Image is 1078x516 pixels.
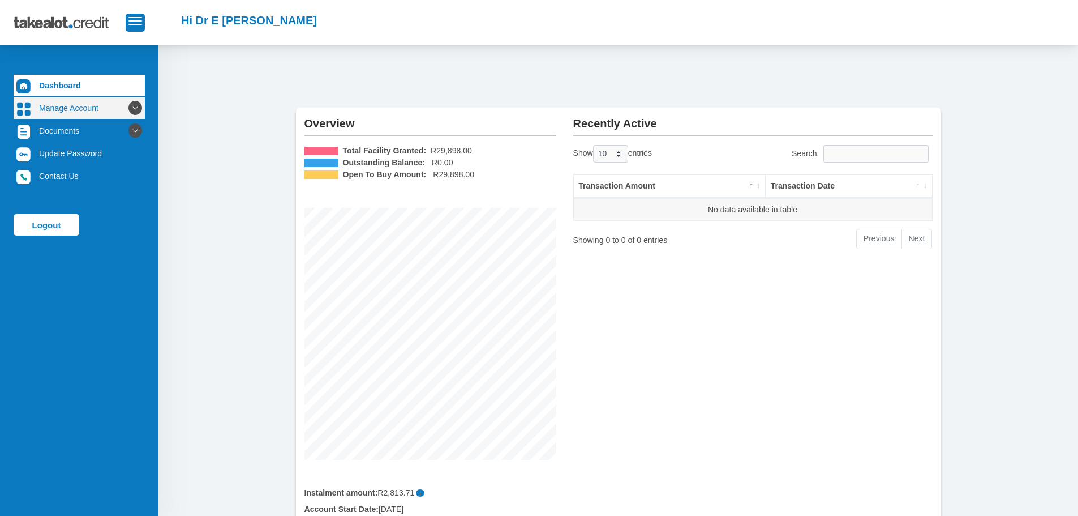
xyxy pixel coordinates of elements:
[296,504,565,515] div: [DATE]
[14,8,126,37] img: takealot_credit_logo.svg
[181,14,317,27] h2: Hi Dr E [PERSON_NAME]
[14,97,145,119] a: Manage Account
[792,145,933,163] label: Search:
[343,169,427,181] b: Open To Buy Amount:
[14,143,145,164] a: Update Password
[14,120,145,142] a: Documents
[304,487,556,499] div: R2,813.71
[14,75,145,96] a: Dashboard
[823,145,929,163] input: Search:
[573,228,713,246] div: Showing 0 to 0 of 0 entries
[573,145,652,163] label: Show entries
[416,489,424,497] span: i
[304,488,378,497] b: Instalment amount:
[433,169,474,181] span: R29,898.00
[304,108,556,130] h2: Overview
[766,174,932,198] th: Transaction Date: activate to sort column ascending
[14,165,145,187] a: Contact Us
[304,505,379,514] b: Account Start Date:
[573,108,933,130] h2: Recently Active
[343,157,426,169] b: Outstanding Balance:
[574,174,766,198] th: Transaction Amount: activate to sort column descending
[431,145,472,157] span: R29,898.00
[593,145,628,163] select: Showentries
[343,145,427,157] b: Total Facility Granted:
[574,198,932,221] td: No data available in table
[432,157,453,169] span: R0.00
[14,214,79,236] a: Logout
